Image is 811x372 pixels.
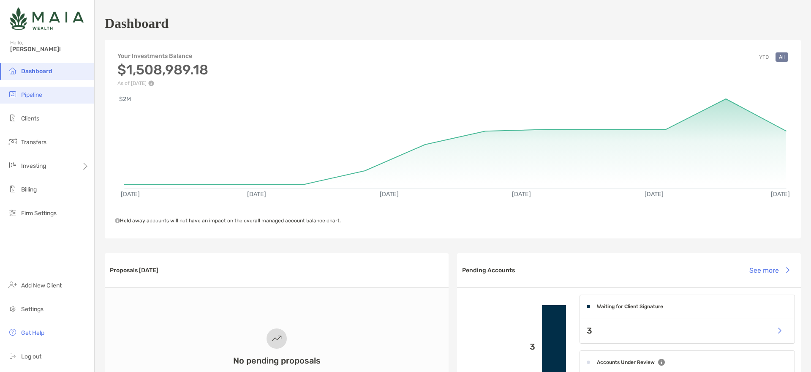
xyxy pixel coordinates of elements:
[743,261,796,279] button: See more
[8,160,18,170] img: investing icon
[21,306,44,313] span: Settings
[117,80,208,86] p: As of [DATE]
[21,329,44,336] span: Get Help
[10,46,89,53] span: [PERSON_NAME]!
[8,113,18,123] img: clients icon
[8,66,18,76] img: dashboard icon
[776,52,788,62] button: All
[115,218,341,224] span: Held away accounts will not have an impact on the overall managed account balance chart.
[21,68,52,75] span: Dashboard
[21,115,39,122] span: Clients
[464,342,535,352] p: 3
[8,208,18,218] img: firm-settings icon
[8,137,18,147] img: transfers icon
[8,184,18,194] img: billing icon
[756,52,772,62] button: YTD
[21,91,42,98] span: Pipeline
[119,96,131,103] text: $2M
[21,186,37,193] span: Billing
[21,162,46,170] span: Investing
[597,304,663,309] h4: Waiting for Client Signature
[233,356,321,366] h3: No pending proposals
[121,191,140,198] text: [DATE]
[21,210,57,217] span: Firm Settings
[462,267,515,274] h3: Pending Accounts
[597,359,655,365] h4: Accounts Under Review
[380,191,399,198] text: [DATE]
[117,62,208,78] h3: $1,508,989.18
[247,191,266,198] text: [DATE]
[21,353,41,360] span: Log out
[8,89,18,99] img: pipeline icon
[105,16,169,31] h1: Dashboard
[512,191,531,198] text: [DATE]
[110,267,158,274] h3: Proposals [DATE]
[10,3,84,34] img: Zoe Logo
[645,191,664,198] text: [DATE]
[8,280,18,290] img: add_new_client icon
[771,191,790,198] text: [DATE]
[148,80,154,86] img: Performance Info
[117,52,208,60] h4: Your Investments Balance
[21,282,62,289] span: Add New Client
[21,139,46,146] span: Transfers
[587,325,592,336] p: 3
[8,351,18,361] img: logout icon
[8,327,18,337] img: get-help icon
[8,304,18,314] img: settings icon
